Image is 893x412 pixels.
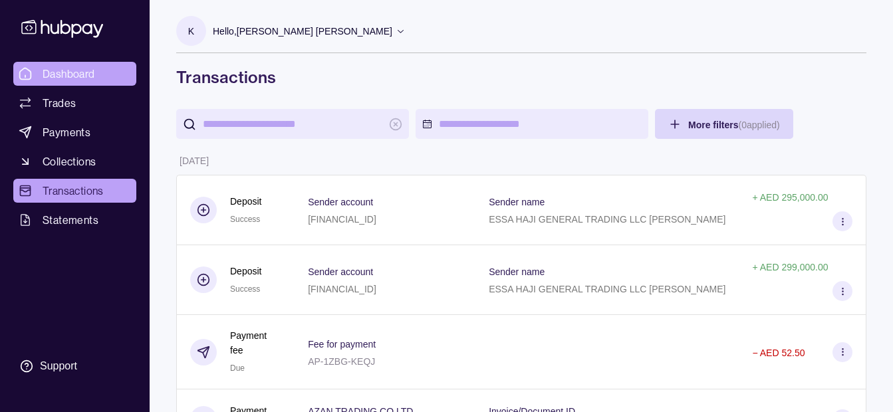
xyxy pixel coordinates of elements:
[43,212,98,228] span: Statements
[230,194,261,209] p: Deposit
[489,197,545,207] p: Sender name
[230,264,261,278] p: Deposit
[13,208,136,232] a: Statements
[203,109,382,139] input: search
[13,352,136,380] a: Support
[752,348,805,358] p: − AED 52.50
[188,24,194,39] p: K
[489,214,725,225] p: ESSA HAJI GENERAL TRADING LLC [PERSON_NAME]
[230,215,260,224] span: Success
[489,266,545,277] p: Sender name
[180,155,209,166] p: [DATE]
[308,214,376,225] p: [FINANCIAL_ID]
[308,266,373,277] p: Sender account
[738,120,779,130] p: ( 0 applied)
[43,183,104,199] span: Transactions
[13,179,136,203] a: Transactions
[688,120,780,130] span: More filters
[13,150,136,173] a: Collections
[43,124,90,140] span: Payments
[40,359,77,373] div: Support
[176,66,866,88] h1: Transactions
[230,363,245,373] span: Due
[43,66,95,82] span: Dashboard
[655,109,793,139] button: More filters(0applied)
[308,356,375,367] p: AP-1ZBG-KEQJ
[13,120,136,144] a: Payments
[13,91,136,115] a: Trades
[13,62,136,86] a: Dashboard
[752,262,828,272] p: + AED 299,000.00
[752,192,828,203] p: + AED 295,000.00
[308,339,376,350] p: Fee for payment
[308,197,373,207] p: Sender account
[489,284,725,294] p: ESSA HAJI GENERAL TRADING LLC [PERSON_NAME]
[43,95,76,111] span: Trades
[230,284,260,294] span: Success
[43,154,96,169] span: Collections
[213,24,392,39] p: Hello, [PERSON_NAME] [PERSON_NAME]
[308,284,376,294] p: [FINANCIAL_ID]
[230,328,281,358] p: Payment fee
